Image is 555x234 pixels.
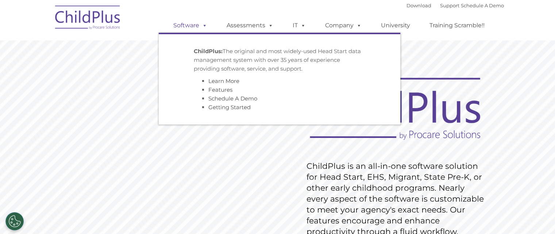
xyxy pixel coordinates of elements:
[166,18,215,33] a: Software
[5,212,24,230] button: Cookies Settings
[406,3,431,8] a: Download
[285,18,313,33] a: IT
[208,86,232,93] a: Features
[208,104,251,111] a: Getting Started
[194,48,223,55] strong: ChildPlus:
[318,18,369,33] a: Company
[51,0,124,37] img: ChildPlus by Procare Solutions
[440,3,459,8] a: Support
[208,95,257,102] a: Schedule A Demo
[461,3,504,8] a: Schedule A Demo
[422,18,492,33] a: Training Scramble!!
[208,78,239,84] a: Learn More
[194,47,365,73] p: The original and most widely-used Head Start data management system with over 35 years of experie...
[406,3,504,8] font: |
[219,18,281,33] a: Assessments
[374,18,417,33] a: University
